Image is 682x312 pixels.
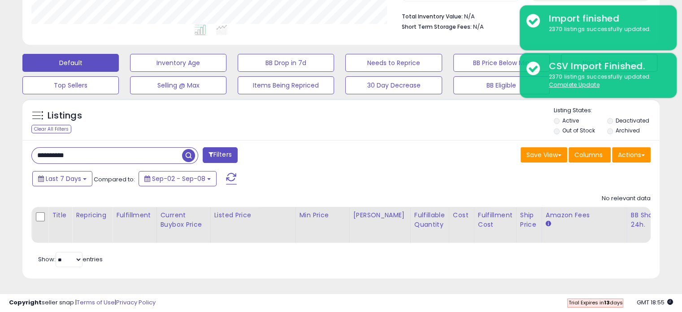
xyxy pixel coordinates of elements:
li: N/A [402,10,644,21]
div: CSV Import Finished. [542,60,670,73]
div: seller snap | | [9,299,156,307]
button: Actions [612,147,651,163]
button: Default [22,54,119,72]
button: Items Being Repriced [238,76,334,94]
span: N/A [473,22,484,31]
div: Current Buybox Price [161,211,207,229]
h5: Listings [48,110,82,122]
label: Deactivated [615,117,649,124]
button: Top Sellers [22,76,119,94]
div: Title [52,211,68,220]
div: No relevant data [602,194,651,203]
button: Needs to Reprice [345,54,442,72]
span: Show: entries [38,255,103,264]
span: Trial Expires in days [568,299,622,306]
button: Sep-02 - Sep-08 [139,171,217,186]
label: Active [562,117,579,124]
button: Columns [569,147,611,163]
button: Inventory Age [130,54,226,72]
div: Listed Price [214,211,292,220]
div: BB Share 24h. [631,211,664,229]
div: 2370 listings successfully updated. [542,25,670,34]
span: Compared to: [94,175,135,184]
span: Columns [574,150,603,159]
u: Complete Update [549,81,599,88]
label: Out of Stock [562,127,595,134]
button: BB Drop in 7d [238,54,334,72]
div: Ship Price [520,211,538,229]
label: Archived [615,127,639,134]
div: [PERSON_NAME] [353,211,407,220]
div: Import finished [542,12,670,25]
button: BB Price Below Min [453,54,550,72]
button: Selling @ Max [130,76,226,94]
p: Listing States: [554,106,660,115]
a: Terms of Use [77,298,115,307]
div: Repricing [76,211,109,220]
div: Min Price [300,211,346,220]
div: Fulfillment [116,211,152,220]
button: 30 Day Decrease [345,76,442,94]
button: Last 7 Days [32,171,92,186]
span: 2025-09-16 18:55 GMT [637,298,673,307]
b: 13 [604,299,609,306]
a: Privacy Policy [116,298,156,307]
button: Filters [203,147,238,163]
div: Fulfillable Quantity [414,211,445,229]
div: Clear All Filters [31,125,71,133]
div: Fulfillment Cost [478,211,513,229]
div: 2370 listings successfully updated. [542,73,670,89]
div: Cost [453,211,470,220]
b: Short Term Storage Fees: [402,23,472,31]
span: Last 7 Days [46,174,81,183]
button: BB Eligible [453,76,550,94]
strong: Copyright [9,298,42,307]
span: Sep-02 - Sep-08 [152,174,205,183]
b: Total Inventory Value: [402,13,463,20]
small: Amazon Fees. [546,220,551,228]
button: Save View [521,147,567,163]
div: Amazon Fees [546,211,623,220]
